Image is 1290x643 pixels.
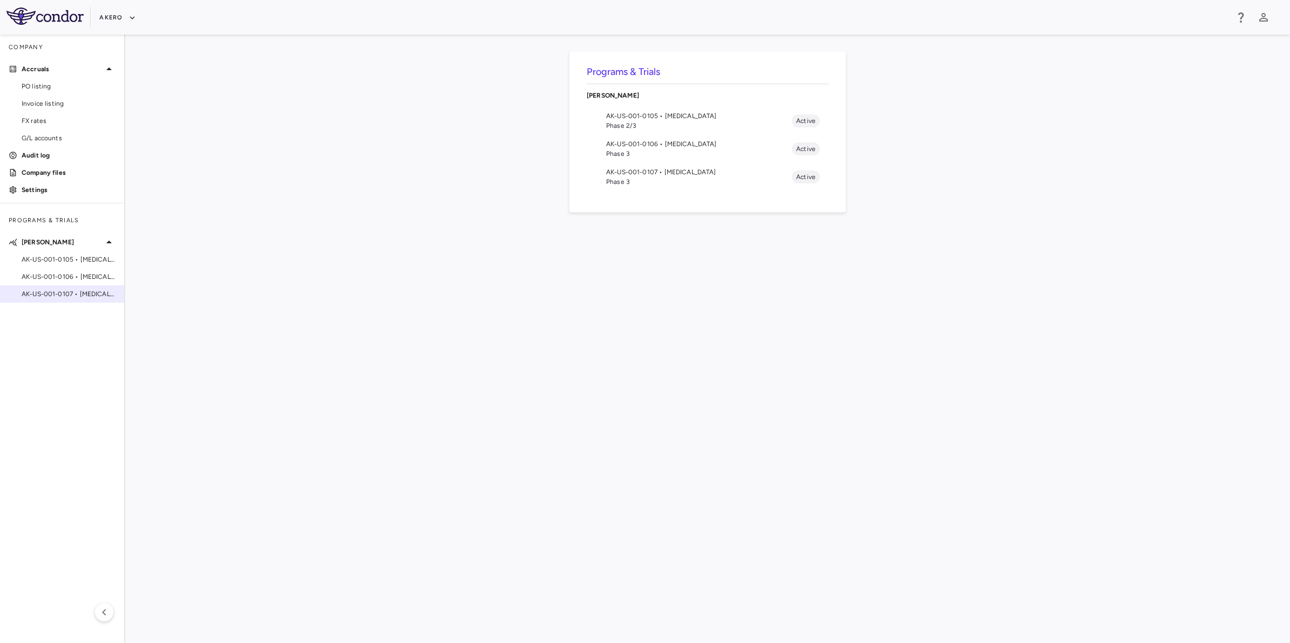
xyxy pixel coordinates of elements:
[606,167,792,177] span: AK-US-001-0107 • [MEDICAL_DATA]
[22,151,116,160] p: Audit log
[22,99,116,108] span: Invoice listing
[22,81,116,91] span: PO listing
[606,111,792,121] span: AK-US-001-0105 • [MEDICAL_DATA]
[22,289,116,299] span: AK-US-001-0107 • [MEDICAL_DATA]
[587,135,829,163] li: AK-US-001-0106 • [MEDICAL_DATA]Phase 3Active
[606,177,792,187] span: Phase 3
[22,272,116,282] span: AK-US-001-0106 • [MEDICAL_DATA]
[22,133,116,143] span: G/L accounts
[22,185,116,195] p: Settings
[587,84,829,107] div: [PERSON_NAME]
[22,255,116,264] span: AK-US-001-0105 • [MEDICAL_DATA]
[792,116,820,126] span: Active
[587,163,829,191] li: AK-US-001-0107 • [MEDICAL_DATA]Phase 3Active
[22,168,116,177] p: Company files
[22,64,103,74] p: Accruals
[792,172,820,182] span: Active
[792,144,820,154] span: Active
[99,9,135,26] button: Akero
[587,91,829,100] p: [PERSON_NAME]
[606,121,792,131] span: Phase 2/3
[22,237,103,247] p: [PERSON_NAME]
[6,8,84,25] img: logo-full-BYUhSk78.svg
[22,116,116,126] span: FX rates
[606,149,792,159] span: Phase 3
[587,107,829,135] li: AK-US-001-0105 • [MEDICAL_DATA]Phase 2/3Active
[587,65,829,79] h6: Programs & Trials
[606,139,792,149] span: AK-US-001-0106 • [MEDICAL_DATA]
